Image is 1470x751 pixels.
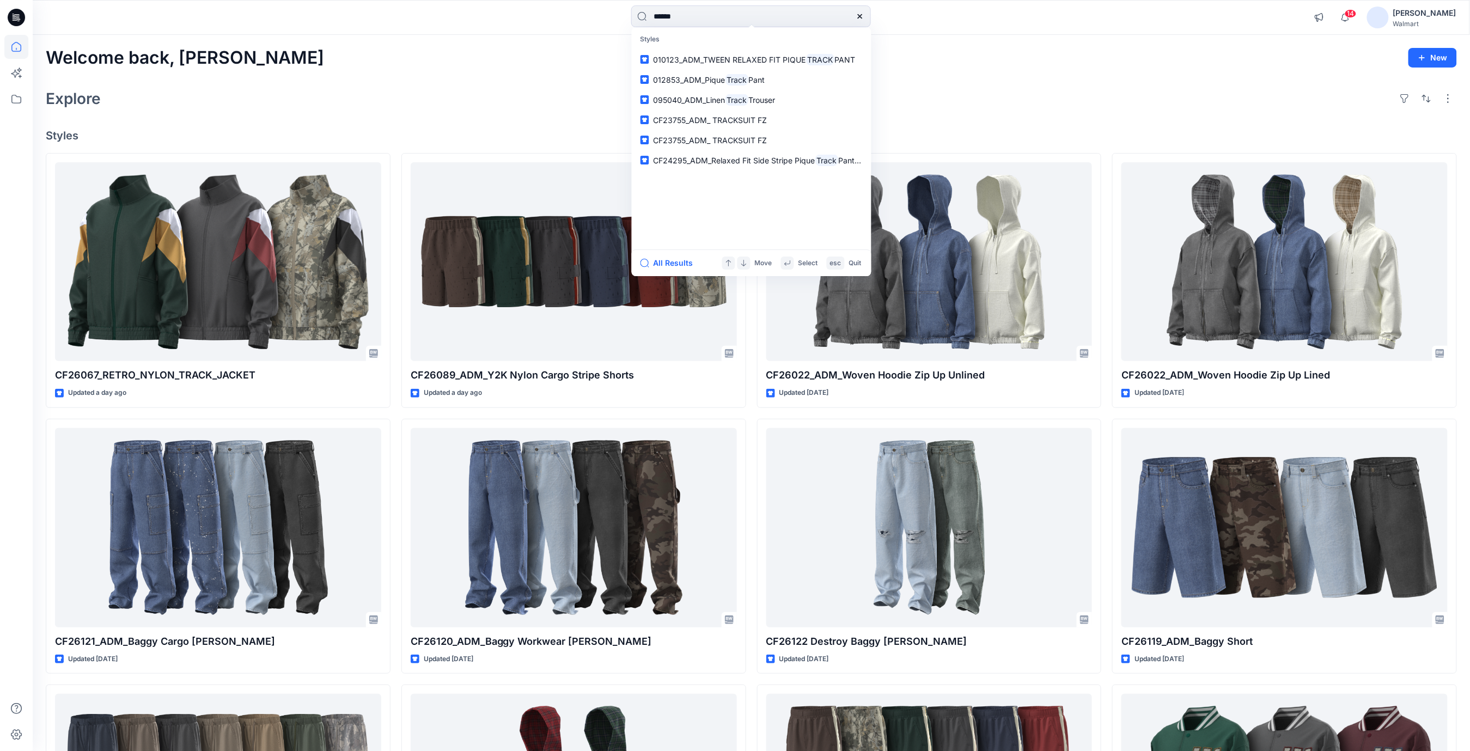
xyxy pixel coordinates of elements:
p: Styles [634,29,869,50]
a: CF26120_ADM_Baggy Workwear Jean [411,428,737,627]
p: CF26067_RETRO_NYLON_TRACK_JACKET [55,368,381,383]
span: 095040_ADM_Linen [654,95,725,105]
a: CF26089_ADM_Y2K Nylon Cargo Stripe Shorts [411,162,737,362]
span: PANT [834,55,855,64]
h4: Styles [46,129,1457,142]
span: 14 [1345,9,1357,18]
p: Updated [DATE] [1134,654,1184,665]
button: New [1408,48,1457,68]
p: Updated a day ago [68,387,126,399]
p: CF26122 Destroy Baggy [PERSON_NAME] [766,634,1093,649]
a: CF26022_ADM_Woven Hoodie Zip Up Unlined [766,162,1093,362]
p: CF26089_ADM_Y2K Nylon Cargo Stripe Shorts [411,368,737,383]
mark: Track [815,154,839,167]
div: Walmart [1393,20,1456,28]
p: CF26022_ADM_Woven Hoodie Zip Up Unlined [766,368,1093,383]
div: [PERSON_NAME] [1393,7,1456,20]
a: 095040_ADM_LinenTrackTrouser [634,90,869,110]
mark: Track [725,74,749,86]
h2: Welcome back, [PERSON_NAME] [46,48,324,68]
p: Quit [849,258,862,269]
span: Trouser [748,95,775,105]
a: CF23755_ADM_ TRACKSUIT FZ [634,110,869,130]
a: CF26121_ADM_Baggy Cargo Jean [55,428,381,627]
a: 010123_ADM_TWEEN RELAXED FIT PIQUETRACKPANT [634,50,869,70]
a: CF26119_ADM_Baggy Short [1121,428,1448,627]
mark: TRACK [806,53,835,66]
p: Updated [DATE] [779,654,829,665]
mark: Track [725,94,749,106]
span: Pant [748,75,765,84]
p: Updated [DATE] [424,654,473,665]
span: CF23755_ADM_ TRACKSUIT FZ [654,115,767,125]
a: CF26022_ADM_Woven Hoodie Zip Up Lined [1121,162,1448,362]
a: CF23755_ADM_ TRACKSUIT FZ [634,130,869,150]
span: CF24295_ADM_Relaxed Fit Side Stripe Pique [654,156,815,165]
button: All Results [641,257,700,270]
span: CF23755_ADM_ TRACKSUIT FZ [654,136,767,145]
p: esc [830,258,841,269]
p: CF26120_ADM_Baggy Workwear [PERSON_NAME] [411,634,737,649]
p: CF26121_ADM_Baggy Cargo [PERSON_NAME] [55,634,381,649]
a: CF24295_ADM_Relaxed Fit Side Stripe PiqueTrackPant [DATE] [634,150,869,170]
p: Updated a day ago [424,387,482,399]
p: CF26022_ADM_Woven Hoodie Zip Up Lined [1121,368,1448,383]
span: 012853_ADM_Pique [654,75,725,84]
p: Updated [DATE] [779,387,829,399]
span: Pant [DATE] [838,156,882,165]
p: Updated [DATE] [68,654,118,665]
a: CF26122 Destroy Baggy Jean [766,428,1093,627]
p: CF26119_ADM_Baggy Short [1121,634,1448,649]
h2: Explore [46,90,101,107]
p: Select [798,258,818,269]
span: 010123_ADM_TWEEN RELAXED FIT PIQUE [654,55,806,64]
a: 012853_ADM_PiqueTrackPant [634,70,869,90]
a: CF26067_RETRO_NYLON_TRACK_JACKET [55,162,381,362]
p: Updated [DATE] [1134,387,1184,399]
img: avatar [1367,7,1389,28]
p: Move [755,258,772,269]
